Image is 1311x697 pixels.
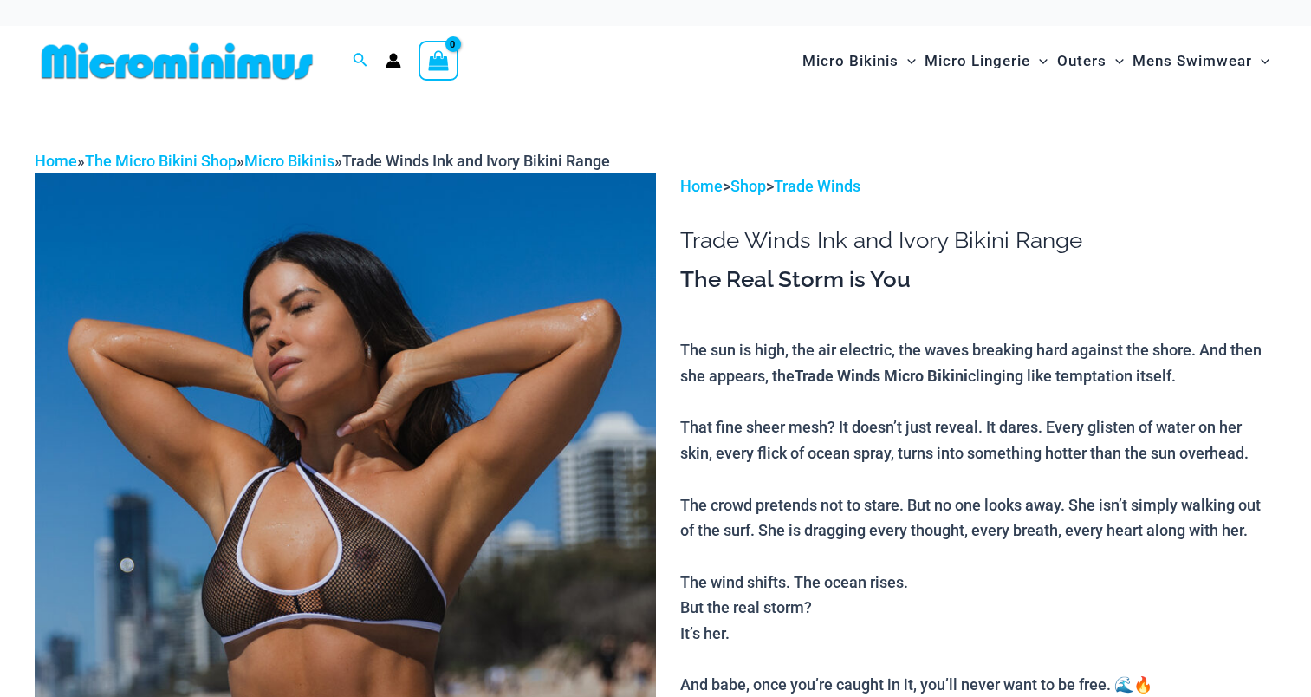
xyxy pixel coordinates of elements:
span: Outers [1057,39,1107,83]
a: Micro BikinisMenu ToggleMenu Toggle [798,35,920,88]
a: Micro LingerieMenu ToggleMenu Toggle [920,35,1052,88]
h1: Trade Winds Ink and Ivory Bikini Range [680,227,1276,254]
a: Home [680,177,723,195]
a: The Micro Bikini Shop [85,152,237,170]
a: Home [35,152,77,170]
span: Micro Lingerie [925,39,1030,83]
span: Micro Bikinis [802,39,899,83]
p: > > [680,173,1276,199]
a: Shop [730,177,766,195]
a: Account icon link [386,53,401,68]
img: MM SHOP LOGO FLAT [35,42,320,81]
h3: The Real Storm is You [680,265,1276,295]
b: Trade Winds Micro Bikini [795,365,968,386]
span: Menu Toggle [899,39,916,83]
a: Search icon link [353,50,368,72]
span: Menu Toggle [1107,39,1124,83]
a: OutersMenu ToggleMenu Toggle [1053,35,1128,88]
span: Menu Toggle [1030,39,1048,83]
a: View Shopping Cart, empty [419,41,458,81]
nav: Site Navigation [795,32,1276,90]
a: Mens SwimwearMenu ToggleMenu Toggle [1128,35,1274,88]
span: Menu Toggle [1252,39,1269,83]
a: Micro Bikinis [244,152,334,170]
a: Trade Winds [774,177,860,195]
span: Mens Swimwear [1133,39,1252,83]
span: Trade Winds Ink and Ivory Bikini Range [342,152,610,170]
span: » » » [35,152,610,170]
